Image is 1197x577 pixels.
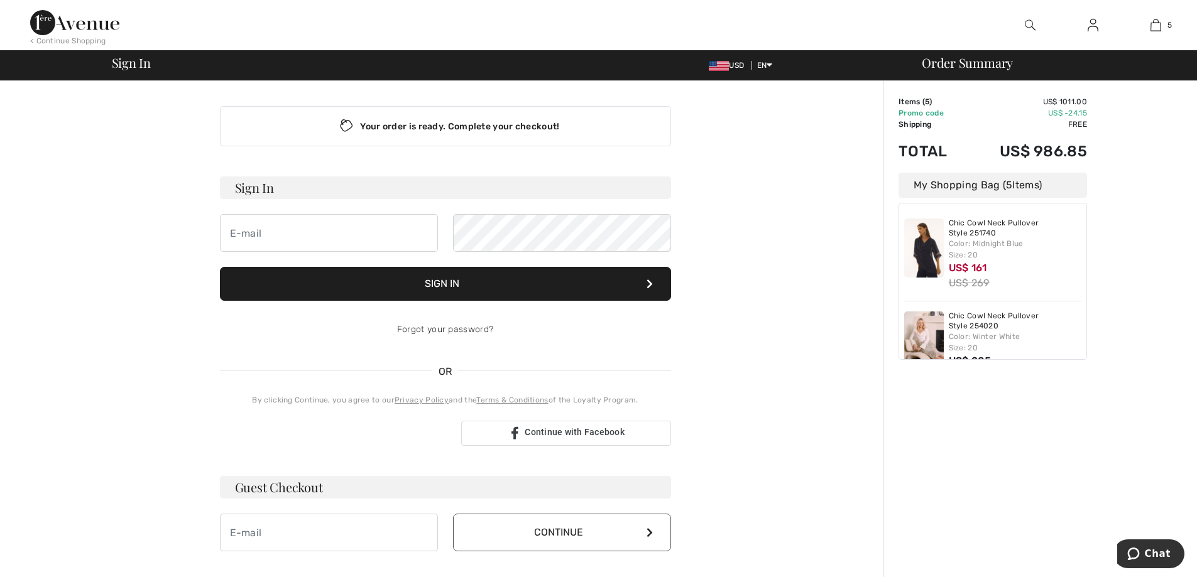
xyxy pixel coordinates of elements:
img: search the website [1025,18,1036,33]
div: Color: Midnight Blue Size: 20 [949,238,1082,261]
h3: Sign In [220,176,671,199]
a: 5 [1125,18,1186,33]
td: US$ -24.15 [966,107,1087,119]
div: My Shopping Bag ( Items) [899,173,1087,198]
td: Items ( ) [899,96,966,107]
button: Continue [453,514,671,551]
img: My Bag [1151,18,1161,33]
a: Continue with Facebook [461,421,671,446]
div: Color: Winter White Size: 20 [949,331,1082,353]
td: Promo code [899,107,966,119]
img: US Dollar [709,61,729,71]
td: Shipping [899,119,966,130]
img: Chic Cowl Neck Pullover Style 251740 [904,218,944,278]
s: US$ 269 [949,277,990,289]
div: < Continue Shopping [30,35,106,46]
span: US$ 161 [949,262,987,274]
td: Free [966,119,1087,130]
iframe: Opens a widget where you can chat to one of our agents [1117,539,1184,571]
button: Sign In [220,267,671,301]
td: US$ 1011.00 [966,96,1087,107]
a: Chic Cowl Neck Pullover Style 254020 [949,311,1082,331]
span: Continue with Facebook [525,427,625,437]
span: 5 [925,97,929,106]
span: Sign In [112,57,151,69]
span: USD [709,61,749,70]
img: My Info [1088,18,1098,33]
a: Forgot your password? [397,324,493,335]
div: By clicking Continue, you agree to our and the of the Loyalty Program. [220,394,671,406]
div: Order Summary [907,57,1189,69]
span: EN [757,61,773,70]
span: 5 [1167,19,1172,31]
img: Chic Cowl Neck Pullover Style 254020 [904,311,944,370]
input: E-mail [220,514,438,551]
iframe: Sign in with Google Button [214,419,457,447]
a: Chic Cowl Neck Pullover Style 251740 [949,218,1082,238]
a: Sign In [1078,18,1108,33]
div: Your order is ready. Complete your checkout! [220,106,671,146]
span: US$ 205 [949,355,992,367]
a: Terms & Conditions [476,396,548,404]
h3: Guest Checkout [220,476,671,499]
img: 1ère Avenue [30,10,119,35]
span: OR [432,364,459,379]
td: Total [899,130,966,173]
td: US$ 986.85 [966,130,1087,173]
span: 5 [1006,179,1012,191]
a: Privacy Policy [395,396,449,404]
input: E-mail [220,214,438,252]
